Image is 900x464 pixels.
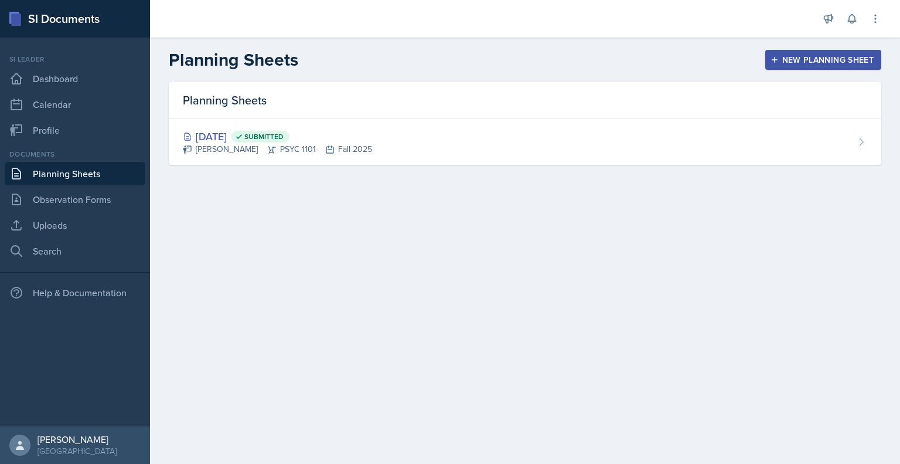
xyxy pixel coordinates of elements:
[183,143,372,155] div: [PERSON_NAME] PSYC 1101 Fall 2025
[37,445,117,457] div: [GEOGRAPHIC_DATA]
[5,188,145,211] a: Observation Forms
[5,281,145,304] div: Help & Documentation
[183,128,372,144] div: [DATE]
[169,82,881,119] div: Planning Sheets
[5,118,145,142] a: Profile
[5,54,145,65] div: Si leader
[765,50,881,70] button: New Planning Sheet
[5,162,145,185] a: Planning Sheets
[5,93,145,116] a: Calendar
[169,119,881,165] a: [DATE] Submitted [PERSON_NAME]PSYC 1101Fall 2025
[169,49,298,70] h2: Planning Sheets
[5,67,145,90] a: Dashboard
[244,132,284,141] span: Submitted
[773,55,874,65] div: New Planning Sheet
[5,239,145,263] a: Search
[5,149,145,160] div: Documents
[37,433,117,445] div: [PERSON_NAME]
[5,214,145,237] a: Uploads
